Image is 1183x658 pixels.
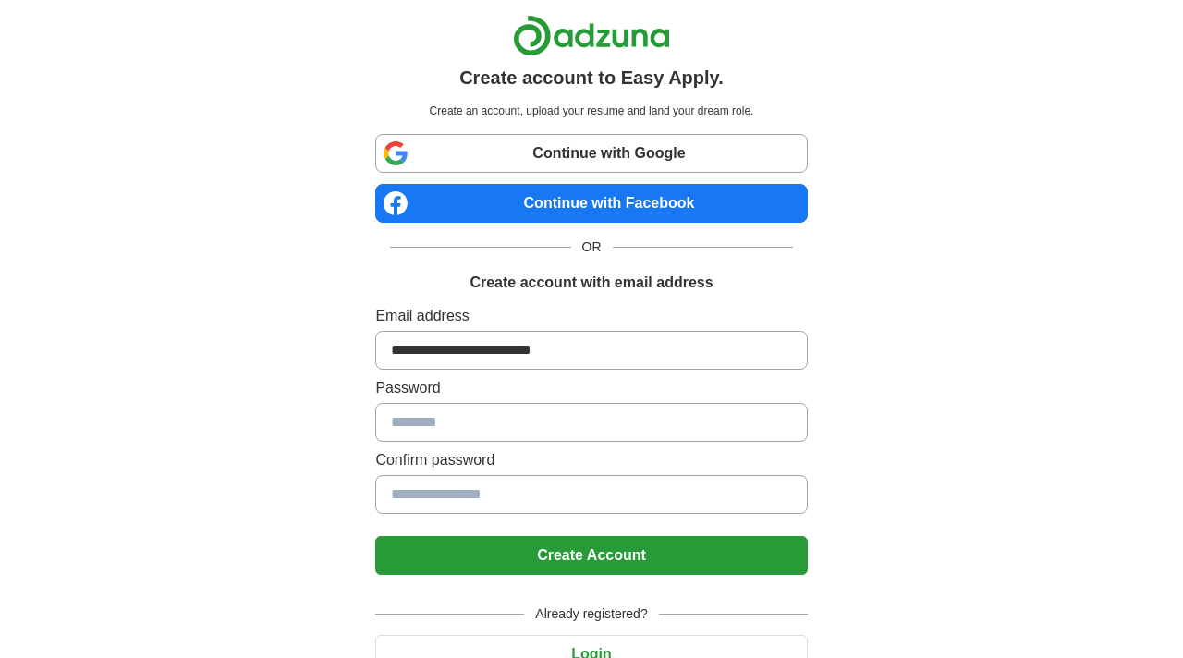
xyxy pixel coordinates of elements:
a: Continue with Facebook [375,184,807,223]
h1: Create account to Easy Apply. [459,64,724,91]
p: Create an account, upload your resume and land your dream role. [379,103,803,119]
span: OR [571,238,613,257]
label: Email address [375,305,807,327]
a: Continue with Google [375,134,807,173]
button: Create Account [375,536,807,575]
img: Adzuna logo [513,15,670,56]
label: Password [375,377,807,399]
span: Already registered? [524,604,658,624]
h1: Create account with email address [470,272,713,294]
label: Confirm password [375,449,807,471]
